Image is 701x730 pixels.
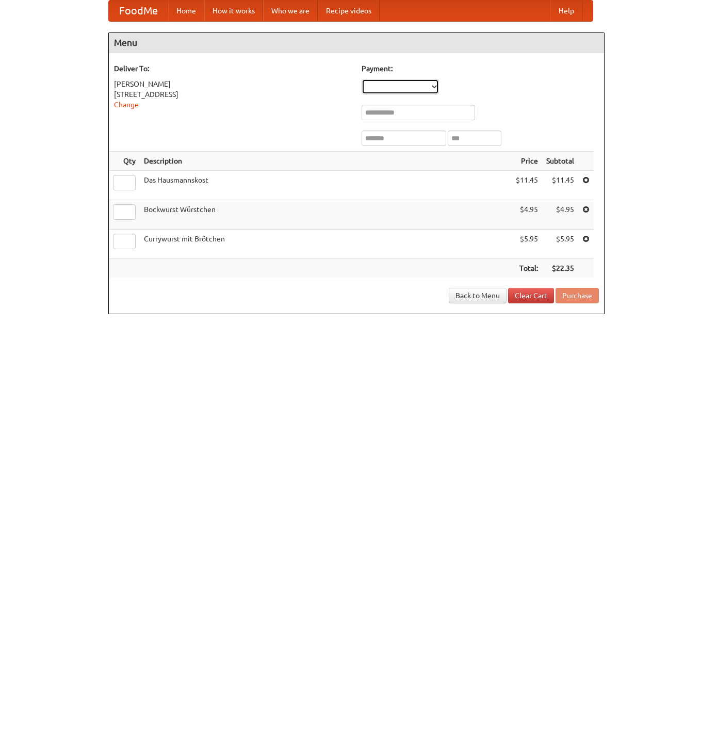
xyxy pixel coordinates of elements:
[512,152,542,171] th: Price
[168,1,204,21] a: Home
[512,259,542,278] th: Total:
[204,1,263,21] a: How it works
[508,288,554,303] a: Clear Cart
[140,230,512,259] td: Currywurst mit Brötchen
[449,288,507,303] a: Back to Menu
[114,89,351,100] div: [STREET_ADDRESS]
[542,230,578,259] td: $5.95
[114,63,351,74] h5: Deliver To:
[109,33,604,53] h4: Menu
[114,101,139,109] a: Change
[263,1,318,21] a: Who we are
[318,1,380,21] a: Recipe videos
[140,200,512,230] td: Bockwurst Würstchen
[362,63,599,74] h5: Payment:
[140,152,512,171] th: Description
[512,200,542,230] td: $4.95
[542,259,578,278] th: $22.35
[542,200,578,230] td: $4.95
[109,152,140,171] th: Qty
[140,171,512,200] td: Das Hausmannskost
[114,79,351,89] div: [PERSON_NAME]
[542,171,578,200] td: $11.45
[542,152,578,171] th: Subtotal
[109,1,168,21] a: FoodMe
[512,171,542,200] td: $11.45
[556,288,599,303] button: Purchase
[550,1,582,21] a: Help
[512,230,542,259] td: $5.95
